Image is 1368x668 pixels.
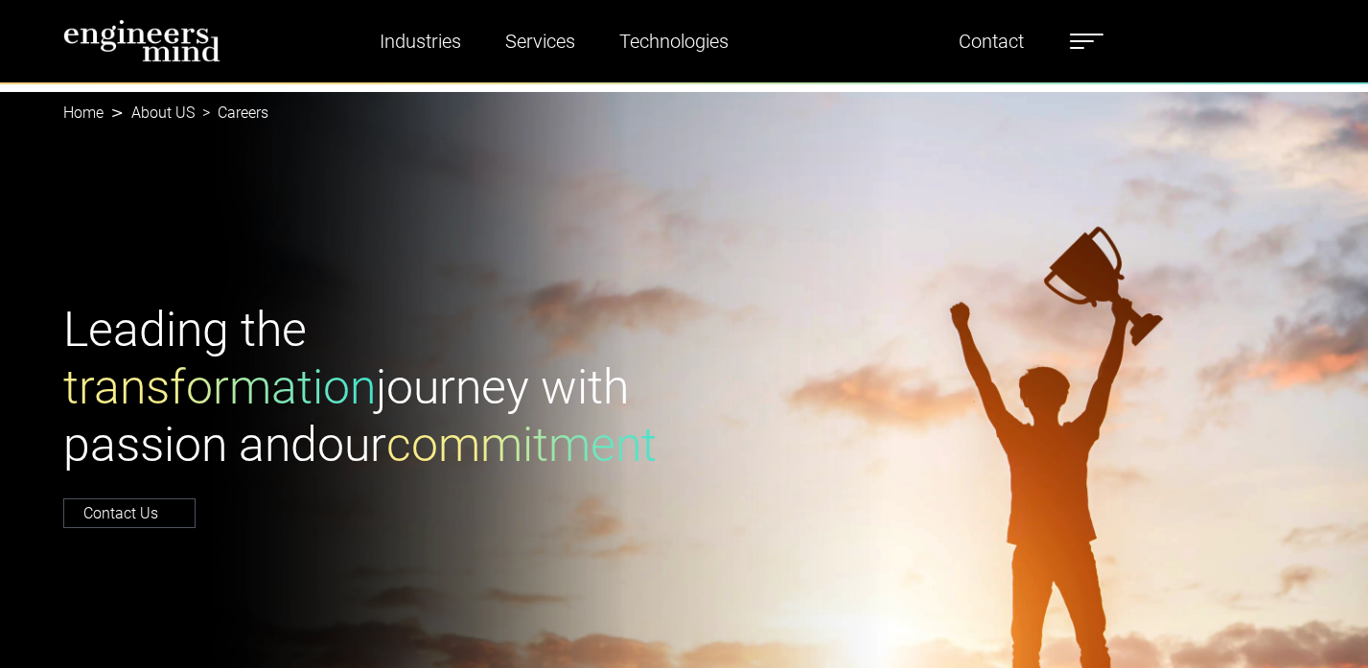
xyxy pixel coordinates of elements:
a: Contact [951,19,1032,63]
a: Contact Us [63,498,196,528]
span: transformation [63,359,376,415]
a: Technologies [612,19,736,63]
nav: breadcrumb [63,92,1306,134]
li: Careers [195,102,268,125]
a: Services [498,19,583,63]
a: Industries [372,19,469,63]
img: logo [63,19,221,62]
a: Home [63,104,104,122]
a: About US [131,104,195,122]
h1: Leading the journey with passion and our [63,301,673,473]
span: commitment [386,417,657,472]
